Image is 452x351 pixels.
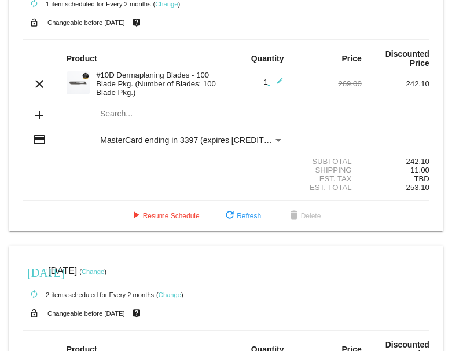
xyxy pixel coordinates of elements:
[294,183,362,192] div: Est. Total
[100,109,284,119] input: Search...
[47,310,125,317] small: Changeable before [DATE]
[294,79,362,88] div: 269.00
[251,54,284,63] strong: Quantity
[32,133,46,147] mat-icon: credit_card
[32,77,46,91] mat-icon: clear
[263,78,284,86] span: 1
[223,209,237,223] mat-icon: refresh
[67,71,90,94] img: Cart-Images-32.png
[406,183,429,192] span: 253.10
[67,54,97,63] strong: Product
[294,166,362,174] div: Shipping
[27,15,41,30] mat-icon: lock_open
[362,79,429,88] div: 242.10
[100,136,284,145] mat-select: Payment Method
[414,174,429,183] span: TBD
[155,1,178,8] a: Change
[79,268,106,275] small: ( )
[27,306,41,321] mat-icon: lock_open
[362,157,429,166] div: 242.10
[100,136,321,145] span: MasterCard ending in 3397 (expires [CREDIT_CARD_DATA])
[270,77,284,91] mat-icon: edit
[27,288,41,302] mat-icon: autorenew
[223,212,261,220] span: Refresh
[294,157,362,166] div: Subtotal
[120,206,209,226] button: Resume Schedule
[287,209,301,223] mat-icon: delete
[129,209,143,223] mat-icon: play_arrow
[410,166,429,174] span: 11.00
[153,1,181,8] small: ( )
[156,291,183,298] small: ( )
[385,49,429,68] strong: Discounted Price
[82,268,104,275] a: Change
[32,108,46,122] mat-icon: add
[47,19,125,26] small: Changeable before [DATE]
[23,291,154,298] small: 2 items scheduled for Every 2 months
[27,265,41,279] mat-icon: [DATE]
[159,291,181,298] a: Change
[278,206,330,226] button: Delete
[23,1,151,8] small: 1 item scheduled for Every 2 months
[287,212,321,220] span: Delete
[214,206,270,226] button: Refresh
[130,306,144,321] mat-icon: live_help
[129,212,200,220] span: Resume Schedule
[294,174,362,183] div: Est. Tax
[342,54,362,63] strong: Price
[90,71,226,97] div: #10D Dermaplaning Blades - 100 Blade Pkg. (Number of Blades: 100 Blade Pkg.)
[130,15,144,30] mat-icon: live_help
